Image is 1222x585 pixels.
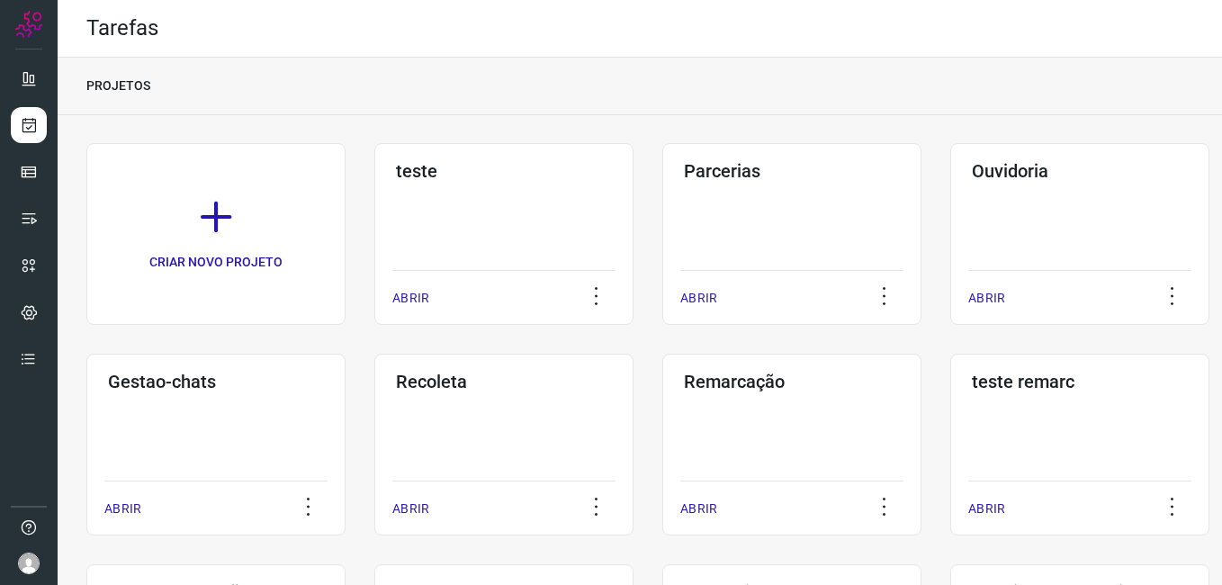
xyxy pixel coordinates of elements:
[392,289,429,308] p: ABRIR
[972,160,1188,182] h3: Ouvidoria
[396,371,612,392] h3: Recoleta
[972,371,1188,392] h3: teste remarc
[149,253,283,272] p: CRIAR NOVO PROJETO
[680,499,717,518] p: ABRIR
[108,371,324,392] h3: Gestao-chats
[396,160,612,182] h3: teste
[104,499,141,518] p: ABRIR
[968,289,1005,308] p: ABRIR
[86,15,158,41] h2: Tarefas
[968,499,1005,518] p: ABRIR
[15,11,42,38] img: Logo
[86,76,150,95] p: PROJETOS
[680,289,717,308] p: ABRIR
[392,499,429,518] p: ABRIR
[18,553,40,574] img: avatar-user-boy.jpg
[684,160,900,182] h3: Parcerias
[684,371,900,392] h3: Remarcação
